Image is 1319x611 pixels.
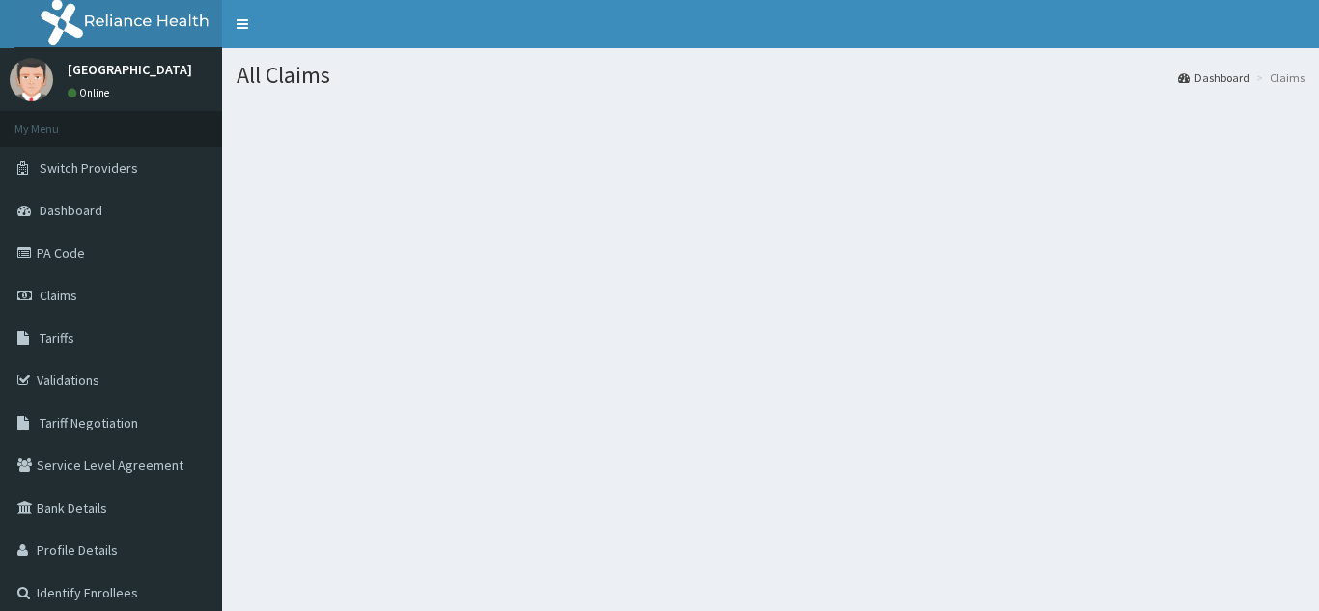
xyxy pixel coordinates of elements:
[10,58,53,101] img: User Image
[40,202,102,219] span: Dashboard
[40,287,77,304] span: Claims
[40,414,138,431] span: Tariff Negotiation
[68,63,192,76] p: [GEOGRAPHIC_DATA]
[1178,69,1249,86] a: Dashboard
[237,63,1305,88] h1: All Claims
[1251,69,1305,86] li: Claims
[68,86,114,99] a: Online
[40,329,74,347] span: Tariffs
[40,159,138,177] span: Switch Providers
